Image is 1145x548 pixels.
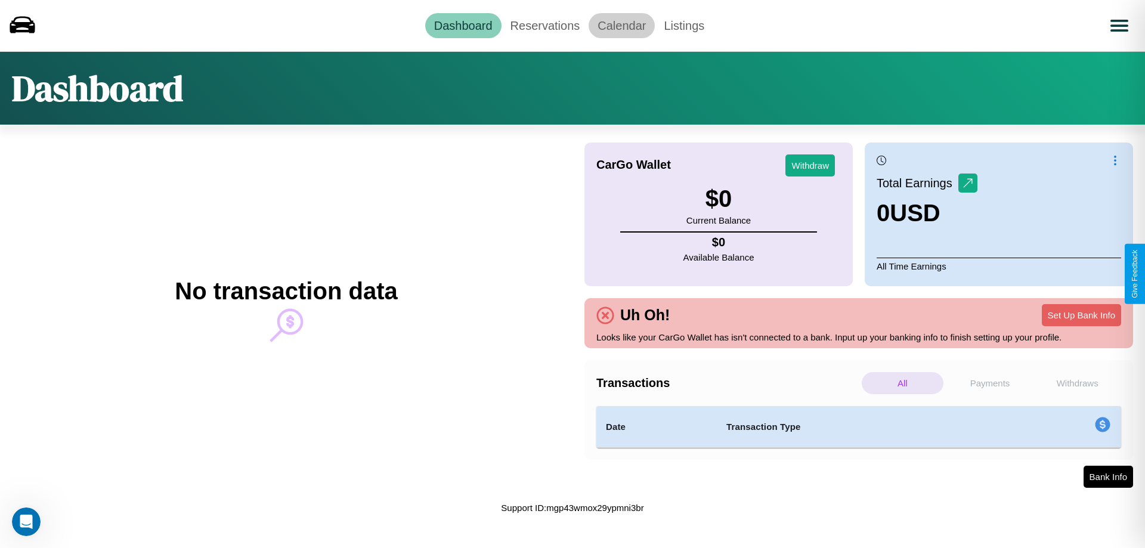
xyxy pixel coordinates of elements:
p: Payments [949,372,1031,394]
h4: Date [606,420,707,434]
h1: Dashboard [12,64,183,113]
a: Calendar [589,13,655,38]
p: Current Balance [686,212,751,228]
div: Give Feedback [1131,250,1139,298]
p: All Time Earnings [877,258,1121,274]
button: Bank Info [1084,466,1133,488]
h3: 0 USD [877,200,977,227]
h4: Transactions [596,376,859,390]
iframe: Intercom live chat [12,507,41,536]
a: Listings [655,13,713,38]
a: Reservations [502,13,589,38]
h4: CarGo Wallet [596,158,671,172]
button: Set Up Bank Info [1042,304,1121,326]
p: Total Earnings [877,172,958,194]
p: All [862,372,943,394]
h4: Transaction Type [726,420,997,434]
h3: $ 0 [686,185,751,212]
p: Support ID: mgp43wmox29ypmni3br [501,500,643,516]
button: Withdraw [785,154,835,177]
a: Dashboard [425,13,502,38]
table: simple table [596,406,1121,448]
p: Looks like your CarGo Wallet has isn't connected to a bank. Input up your banking info to finish ... [596,329,1121,345]
h4: Uh Oh! [614,306,676,324]
button: Open menu [1103,9,1136,42]
p: Withdraws [1036,372,1118,394]
h4: $ 0 [683,236,754,249]
h2: No transaction data [175,278,397,305]
p: Available Balance [683,249,754,265]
